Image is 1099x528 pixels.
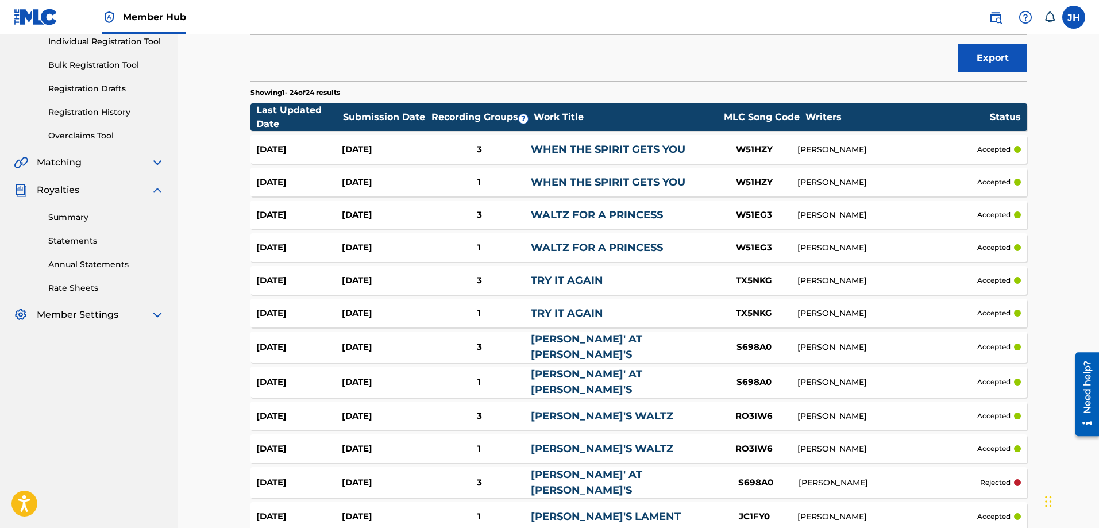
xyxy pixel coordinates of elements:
div: [DATE] [256,341,342,354]
div: [DATE] [256,510,342,523]
div: W51EG3 [711,241,797,255]
p: rejected [980,477,1011,488]
div: [PERSON_NAME] [797,275,978,287]
img: search [989,10,1002,24]
p: accepted [977,242,1011,253]
div: RO3IW6 [711,442,797,456]
div: [PERSON_NAME] [797,209,978,221]
img: Member Settings [14,308,28,322]
div: [DATE] [342,410,427,423]
div: [PERSON_NAME] [797,144,978,156]
a: Bulk Registration Tool [48,59,164,71]
a: [PERSON_NAME]'S WALTZ [531,410,673,422]
span: ? [519,114,528,124]
div: [DATE] [256,410,342,423]
p: accepted [977,377,1011,387]
div: Notifications [1044,11,1055,23]
span: Matching [37,156,82,169]
div: S698A0 [712,476,799,490]
div: [PERSON_NAME] [797,410,978,422]
p: accepted [977,411,1011,421]
div: Last Updated Date [256,103,342,131]
div: TX5NKG [711,307,797,320]
div: JC1FY0 [711,510,797,523]
div: 1 [427,307,530,320]
div: 3 [427,410,530,423]
div: [PERSON_NAME] [797,443,978,455]
a: WHEN THE SPIRIT GETS YOU [531,176,685,188]
a: Registration History [48,106,164,118]
img: expand [151,156,164,169]
div: S698A0 [711,341,797,354]
div: [DATE] [256,442,342,456]
div: Submission Date [343,110,429,124]
a: TRY IT AGAIN [531,274,603,287]
p: accepted [977,177,1011,187]
p: accepted [977,511,1011,522]
div: 3 [428,476,531,490]
p: accepted [977,342,1011,352]
img: Top Rightsholder [102,10,116,24]
a: [PERSON_NAME]' AT [PERSON_NAME]'S [531,333,642,361]
div: [DATE] [342,143,427,156]
div: MLC Song Code [719,110,805,124]
div: [DATE] [342,442,427,456]
div: 3 [427,209,530,222]
div: [DATE] [256,143,342,156]
div: [DATE] [256,376,342,389]
a: [PERSON_NAME]' AT [PERSON_NAME]'S [531,368,642,396]
div: 1 [427,442,530,456]
div: Help [1014,6,1037,29]
div: [PERSON_NAME] [797,511,978,523]
p: accepted [977,144,1011,155]
img: Matching [14,156,28,169]
a: WALTZ FOR A PRINCESS [531,241,663,254]
iframe: Resource Center [1067,348,1099,441]
div: User Menu [1062,6,1085,29]
div: S698A0 [711,376,797,389]
a: [PERSON_NAME]' AT [PERSON_NAME]'S [531,468,642,496]
div: [DATE] [342,274,427,287]
div: [PERSON_NAME] [797,307,978,319]
div: 3 [427,143,530,156]
div: Drag [1045,484,1052,519]
div: [DATE] [256,307,342,320]
div: 3 [427,274,530,287]
div: [DATE] [342,341,427,354]
a: Overclaims Tool [48,130,164,142]
span: Royalties [37,183,79,197]
div: [DATE] [342,176,427,189]
div: 1 [427,176,530,189]
div: W51EG3 [711,209,797,222]
div: RO3IW6 [711,410,797,423]
a: Annual Statements [48,259,164,271]
a: [PERSON_NAME]'S WALTZ [531,442,673,455]
div: Work Title [534,110,718,124]
div: 1 [427,510,530,523]
div: Status [990,110,1021,124]
a: [PERSON_NAME]'S LAMENT [531,510,681,523]
a: Rate Sheets [48,282,164,294]
div: Writers [805,110,989,124]
div: W51HZY [711,143,797,156]
img: expand [151,308,164,322]
div: [PERSON_NAME] [799,477,980,489]
p: Showing 1 - 24 of 24 results [250,87,340,98]
a: WHEN THE SPIRIT GETS YOU [531,143,685,156]
a: Registration Drafts [48,83,164,95]
div: [PERSON_NAME] [797,176,978,188]
div: [DATE] [342,476,428,490]
div: [DATE] [342,510,427,523]
iframe: Chat Widget [1042,473,1099,528]
button: Export [958,44,1027,72]
div: Recording Groups [430,110,533,124]
div: [DATE] [256,274,342,287]
div: W51HZY [711,176,797,189]
div: [DATE] [256,209,342,222]
div: [DATE] [342,376,427,389]
div: [PERSON_NAME] [797,242,978,254]
div: [PERSON_NAME] [797,376,978,388]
